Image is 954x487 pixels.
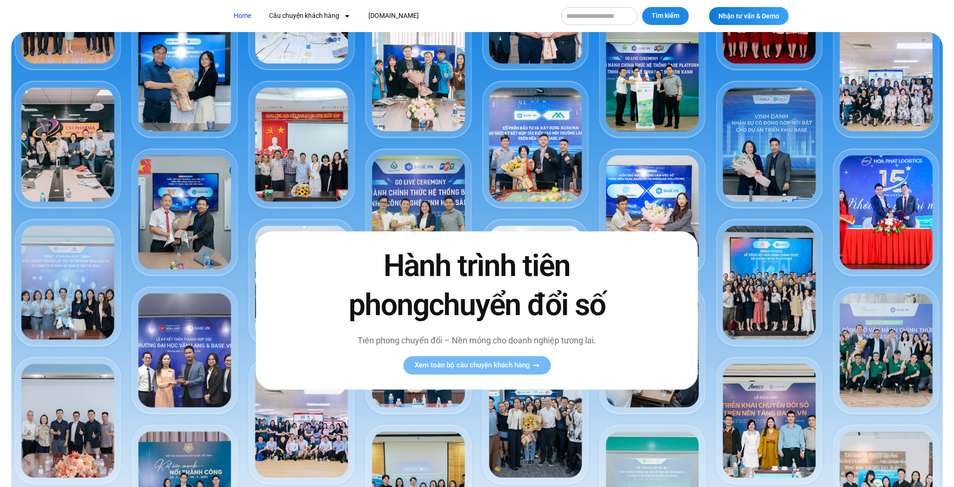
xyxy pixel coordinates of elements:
span: Nhận tư vấn & Demo [718,13,779,19]
span: Tìm kiếm [652,11,679,21]
a: Nhận tư vấn & Demo [709,7,789,25]
nav: Menu [227,7,552,24]
button: Tìm kiếm [642,7,689,25]
p: Tiên phong chuyển đổi – Nền móng cho doanh nghiệp tương lai. [328,334,625,347]
a: Xem toàn bộ câu chuyện khách hàng [403,357,551,375]
span: chuyển đổi số [429,288,605,323]
span: Xem toàn bộ câu chuyện khách hàng [415,362,530,369]
a: Câu chuyện khách hàng [262,7,358,24]
h2: Hành trình tiên phong [328,246,625,325]
a: Home [227,7,258,24]
a: [DOMAIN_NAME] [361,7,426,24]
